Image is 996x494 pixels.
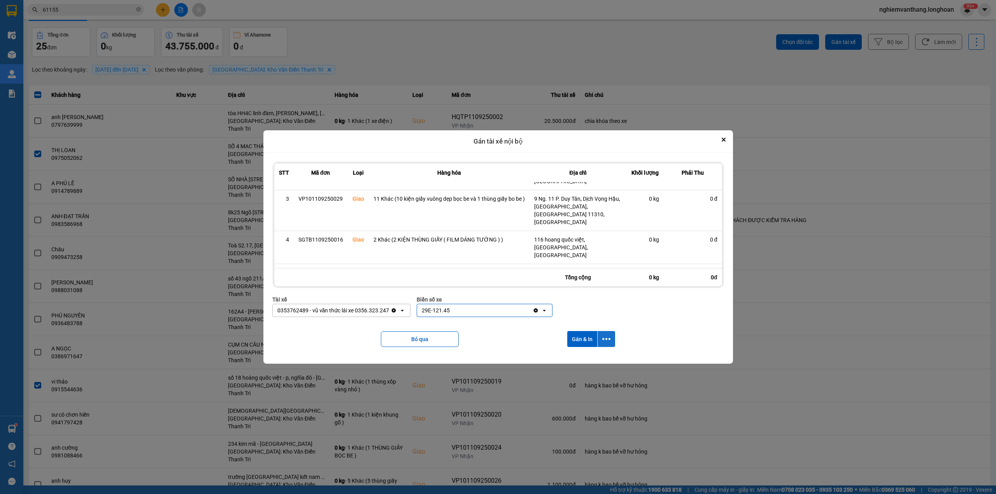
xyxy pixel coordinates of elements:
[352,195,364,203] div: Giao
[668,236,717,243] div: 0 đ
[277,307,389,314] div: 0353762489 - vũ văn thức lái xe 0356.323.247
[668,195,717,203] div: 0 đ
[631,168,659,177] div: Khối lượng
[422,307,450,314] div: 29E-121.45
[352,168,364,177] div: Loại
[298,236,343,243] div: SGTB1109250016
[530,268,627,286] div: Tổng cộng
[417,295,552,304] div: Biển số xe
[534,236,622,259] div: 116 hoang quốc việt, [GEOGRAPHIC_DATA], [GEOGRAPHIC_DATA]
[373,236,525,243] div: 2 Khác (2 KIỆN THÙNG GIẤY ( FILM DÁNG TƯỜNG ) )
[263,130,733,153] div: Gán tài xế nội bộ
[272,295,411,304] div: Tài xế
[263,130,733,364] div: dialog
[298,195,343,203] div: VP101109250029
[534,168,622,177] div: Địa chỉ
[719,135,728,144] button: Close
[381,331,459,347] button: Bỏ qua
[541,307,547,314] svg: open
[373,195,525,203] div: 11 Khác (10 kiện giấy vuông dẹp bọc be và 1 thùng giấy bo be )
[664,268,722,286] div: 0đ
[279,168,289,177] div: STT
[399,307,405,314] svg: open
[668,168,717,177] div: Phải Thu
[279,195,289,203] div: 3
[298,168,343,177] div: Mã đơn
[373,168,525,177] div: Hàng hóa
[390,307,391,314] input: Selected 0353762489 - vũ văn thức lái xe 0356.323.247.
[627,268,664,286] div: 0 kg
[352,236,364,243] div: Giao
[631,236,659,243] div: 0 kg
[279,236,289,243] div: 4
[534,195,622,226] div: 9 Ng. 11 P. Duy Tân, Dịch Vọng Hậu, [GEOGRAPHIC_DATA], [GEOGRAPHIC_DATA] 11310, [GEOGRAPHIC_DATA]
[391,307,397,314] svg: Clear value
[567,331,597,347] button: Gán & In
[533,307,539,314] svg: Clear value
[631,195,659,203] div: 0 kg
